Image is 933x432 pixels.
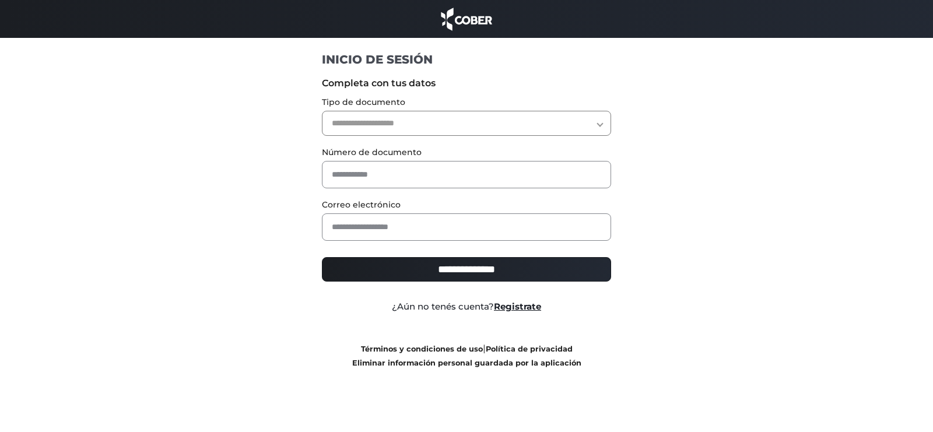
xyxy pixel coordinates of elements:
[322,96,612,108] label: Tipo de documento
[361,345,483,353] a: Términos y condiciones de uso
[352,359,581,367] a: Eliminar información personal guardada por la aplicación
[486,345,573,353] a: Política de privacidad
[322,199,612,211] label: Correo electrónico
[322,76,612,90] label: Completa con tus datos
[313,342,620,370] div: |
[322,52,612,67] h1: INICIO DE SESIÓN
[322,146,612,159] label: Número de documento
[494,301,541,312] a: Registrate
[313,300,620,314] div: ¿Aún no tenés cuenta?
[438,6,495,32] img: cober_marca.png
